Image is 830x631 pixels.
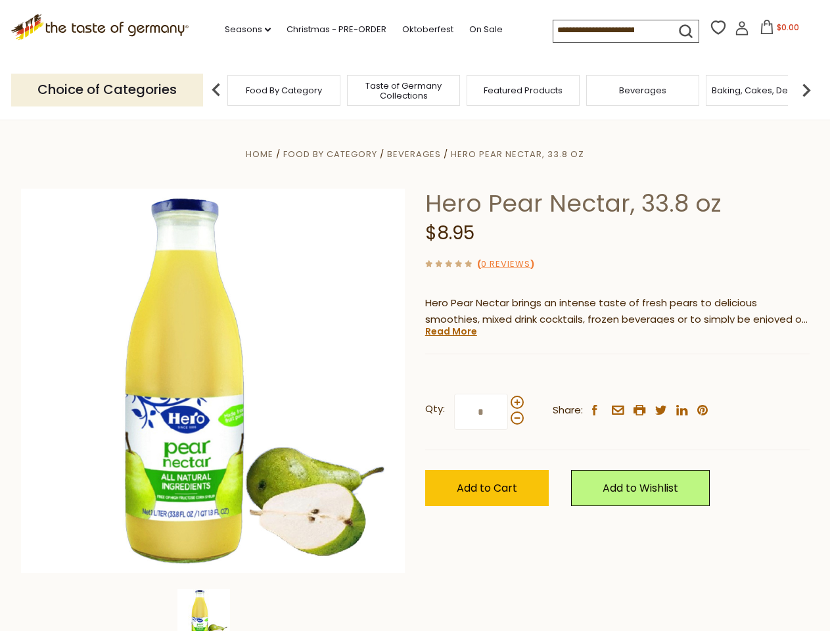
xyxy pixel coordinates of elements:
[246,85,322,95] a: Food By Category
[425,295,810,328] p: Hero Pear Nectar brings an intense taste of fresh pears to delicious smoothies, mixed drink cockt...
[793,77,819,103] img: next arrow
[425,401,445,417] strong: Qty:
[571,470,710,506] a: Add to Wishlist
[484,85,563,95] a: Featured Products
[451,148,584,160] a: Hero Pear Nectar, 33.8 oz
[469,22,503,37] a: On Sale
[752,20,808,39] button: $0.00
[387,148,441,160] a: Beverages
[553,402,583,419] span: Share:
[425,220,474,246] span: $8.95
[287,22,386,37] a: Christmas - PRE-ORDER
[477,258,534,270] span: ( )
[619,85,666,95] a: Beverages
[425,189,810,218] h1: Hero Pear Nectar, 33.8 oz
[712,85,814,95] a: Baking, Cakes, Desserts
[21,189,405,573] img: Hero Pear Nectar, 33.8 oz
[457,480,517,496] span: Add to Cart
[425,325,477,338] a: Read More
[454,394,508,430] input: Qty:
[425,470,549,506] button: Add to Cart
[11,74,203,106] p: Choice of Categories
[777,22,799,33] span: $0.00
[246,148,273,160] a: Home
[402,22,453,37] a: Oktoberfest
[351,81,456,101] a: Taste of Germany Collections
[481,258,530,271] a: 0 Reviews
[283,148,377,160] a: Food By Category
[203,77,229,103] img: previous arrow
[225,22,271,37] a: Seasons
